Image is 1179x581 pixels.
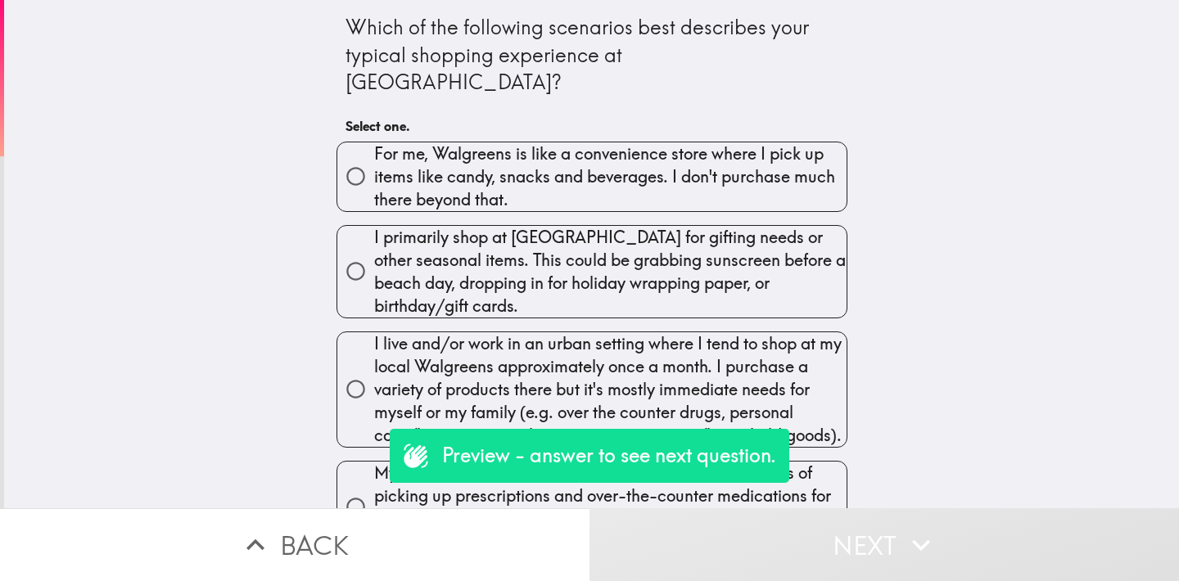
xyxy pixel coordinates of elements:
button: I primarily shop at [GEOGRAPHIC_DATA] for gifting needs or other seasonal items. This could be gr... [337,226,847,318]
div: Which of the following scenarios best describes your typical shopping experience at [GEOGRAPHIC_D... [346,14,838,97]
button: For me, Walgreens is like a convenience store where I pick up items like candy, snacks and bevera... [337,142,847,211]
h6: Select one. [346,117,838,135]
button: Next [589,508,1179,581]
span: I live and/or work in an urban setting where I tend to shop at my local Walgreens approximately o... [374,332,847,447]
button: My shopping at [GEOGRAPHIC_DATA] primarily consists of picking up prescriptions and over-the-coun... [337,462,847,553]
span: I primarily shop at [GEOGRAPHIC_DATA] for gifting needs or other seasonal items. This could be gr... [374,226,847,318]
span: My shopping at [GEOGRAPHIC_DATA] primarily consists of picking up prescriptions and over-the-coun... [374,462,847,553]
span: For me, Walgreens is like a convenience store where I pick up items like candy, snacks and bevera... [374,142,847,211]
button: I live and/or work in an urban setting where I tend to shop at my local Walgreens approximately o... [337,332,847,447]
p: Preview - answer to see next question. [442,442,776,470]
